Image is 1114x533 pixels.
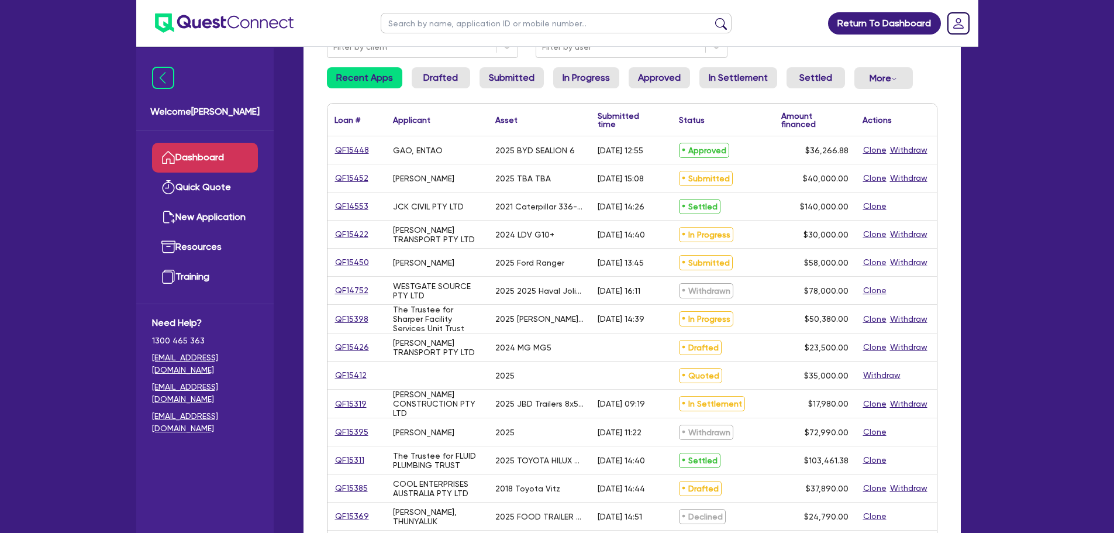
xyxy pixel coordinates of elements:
button: Clone [863,200,887,213]
span: Drafted [679,481,722,496]
div: Amount financed [781,112,849,128]
div: [DATE] 14:26 [598,202,644,211]
a: QF15412 [334,369,367,382]
span: $23,500.00 [805,343,849,352]
div: [PERSON_NAME] TRANSPORT PTY LTD [393,338,481,357]
div: 2025 [PERSON_NAME] 50/50C [495,314,584,324]
button: Clone [863,256,887,269]
button: Withdraw [889,143,928,157]
a: QF15319 [334,397,367,411]
span: 1300 465 363 [152,335,258,347]
div: [DATE] 11:22 [598,428,642,437]
img: icon-menu-close [152,67,174,89]
div: [DATE] 14:39 [598,314,644,324]
img: training [161,270,175,284]
span: $37,890.00 [806,484,849,493]
span: $58,000.00 [804,258,849,267]
a: QF14752 [334,284,369,297]
div: Applicant [393,116,430,124]
div: [DATE] 13:45 [598,258,644,267]
span: Withdrawn [679,283,733,298]
button: Withdraw [889,171,928,185]
button: Clone [863,143,887,157]
div: 2025 BYD SEALION 6 [495,146,575,155]
div: [DATE] 09:19 [598,399,645,408]
button: Clone [863,425,887,439]
span: In Progress [679,227,733,242]
div: 2025 JBD Trailers 8x5 Builders Trailer [495,399,584,408]
a: QF15398 [334,312,369,326]
div: [PERSON_NAME] [393,174,454,183]
input: Search by name, application ID or mobile number... [381,13,732,33]
a: In Progress [553,67,619,88]
div: 2025 FOOD TRAILER FOOD TRAILER [495,512,584,521]
button: Clone [863,482,887,495]
img: quick-quote [161,180,175,194]
div: 2025 [495,428,515,437]
span: Drafted [679,340,722,355]
a: QF15385 [334,482,368,495]
div: [PERSON_NAME] TRANSPORT PTY LTD [393,225,481,244]
a: Approved [629,67,690,88]
span: Need Help? [152,316,258,330]
div: [DATE] 14:40 [598,230,645,239]
span: Settled [679,199,720,214]
a: QF15311 [334,453,365,467]
span: $35,000.00 [804,371,849,380]
div: [DATE] 14:44 [598,484,645,493]
div: 2018 Toyota Vitz [495,484,560,493]
span: Declined [679,509,726,524]
div: [DATE] 15:08 [598,174,644,183]
div: [DATE] 14:51 [598,512,642,521]
div: Status [679,116,705,124]
span: $78,000.00 [804,286,849,295]
div: [PERSON_NAME], THUNYALUK [393,507,481,526]
img: resources [161,240,175,254]
button: Withdraw [889,341,928,354]
span: $36,266.88 [805,146,849,155]
button: Withdraw [889,482,928,495]
span: Withdrawn [679,425,733,440]
button: Dropdown toggle [854,67,913,89]
div: 2024 MG MG5 [495,343,551,352]
a: Resources [152,232,258,262]
a: QF14553 [334,200,369,213]
a: QF15422 [334,228,369,241]
div: 2025 2025 Haval Jolion Luxury [495,286,584,295]
div: Asset [495,116,518,124]
a: Recent Apps [327,67,402,88]
span: $17,980.00 [808,399,849,408]
a: [EMAIL_ADDRESS][DOMAIN_NAME] [152,410,258,435]
span: $30,000.00 [803,230,849,239]
div: COOL ENTERPRISES AUSTRALIA PTY LTD [393,479,481,498]
a: Settled [787,67,845,88]
div: [DATE] 16:11 [598,286,640,295]
div: [DATE] 12:55 [598,146,643,155]
div: [PERSON_NAME] CONSTRUCTION PTY LTD [393,390,481,418]
button: Clone [863,312,887,326]
button: Clone [863,341,887,354]
div: 2024 LDV G10+ [495,230,554,239]
div: Loan # [334,116,360,124]
span: In Settlement [679,396,745,411]
div: 2025 TOYOTA HILUX SR5 DOUBLE CAB UTILITY [495,456,584,465]
span: Submitted [679,255,733,270]
button: Clone [863,228,887,241]
a: Submitted [480,67,544,88]
button: Withdraw [889,312,928,326]
a: [EMAIL_ADDRESS][DOMAIN_NAME] [152,381,258,405]
span: Settled [679,453,720,468]
button: Withdraw [863,369,901,382]
button: Clone [863,284,887,297]
div: 2021 Caterpillar 336-07GC Excavator [495,202,584,211]
a: Drafted [412,67,470,88]
div: 2025 [495,371,515,380]
span: $103,461.38 [804,456,849,465]
a: Return To Dashboard [828,12,941,35]
div: JCK CIVIL PTY LTD [393,202,464,211]
div: WESTGATE SOURCE PTY LTD [393,281,481,300]
a: QF15426 [334,341,370,354]
div: [PERSON_NAME] [393,258,454,267]
a: QF15452 [334,171,369,185]
a: New Application [152,202,258,232]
